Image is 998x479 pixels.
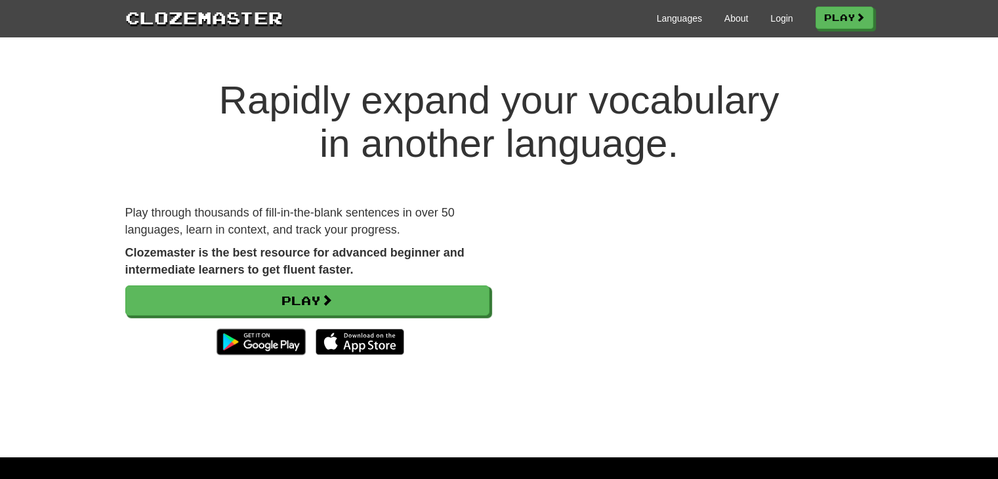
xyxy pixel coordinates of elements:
a: Login [770,12,793,25]
a: Clozemaster [125,5,283,30]
a: Languages [657,12,702,25]
a: About [724,12,749,25]
a: Play [125,285,489,316]
a: Play [816,7,873,29]
img: Get it on Google Play [210,322,312,362]
p: Play through thousands of fill-in-the-blank sentences in over 50 languages, learn in context, and... [125,205,489,238]
img: Download_on_the_App_Store_Badge_US-UK_135x40-25178aeef6eb6b83b96f5f2d004eda3bffbb37122de64afbaef7... [316,329,404,355]
strong: Clozemaster is the best resource for advanced beginner and intermediate learners to get fluent fa... [125,246,465,276]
